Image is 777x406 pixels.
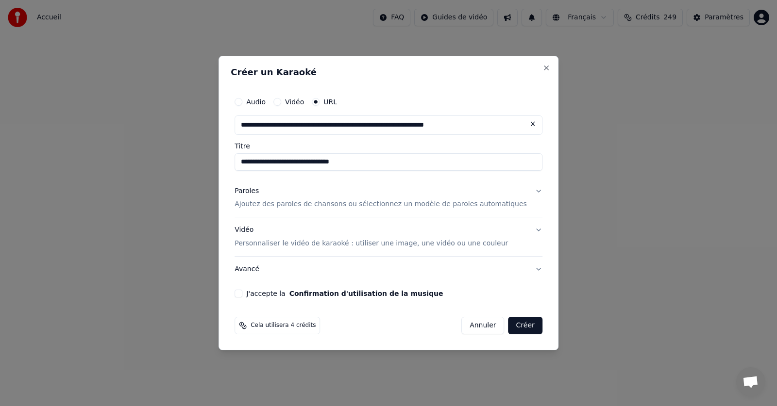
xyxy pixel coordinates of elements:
button: Avancé [235,257,542,282]
button: VidéoPersonnaliser le vidéo de karaoké : utiliser une image, une vidéo ou une couleur [235,218,542,257]
div: Vidéo [235,226,508,249]
p: Personnaliser le vidéo de karaoké : utiliser une image, une vidéo ou une couleur [235,239,508,248]
button: J'accepte la [289,290,443,297]
label: Audio [246,98,266,105]
label: Titre [235,143,542,149]
label: J'accepte la [246,290,443,297]
label: URL [323,98,337,105]
label: Vidéo [285,98,304,105]
button: ParolesAjoutez des paroles de chansons ou sélectionnez un modèle de paroles automatiques [235,179,542,217]
button: Annuler [461,317,504,334]
p: Ajoutez des paroles de chansons ou sélectionnez un modèle de paroles automatiques [235,200,527,210]
h2: Créer un Karaoké [231,68,546,77]
div: Paroles [235,186,259,196]
span: Cela utilisera 4 crédits [251,322,316,329]
button: Créer [508,317,542,334]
